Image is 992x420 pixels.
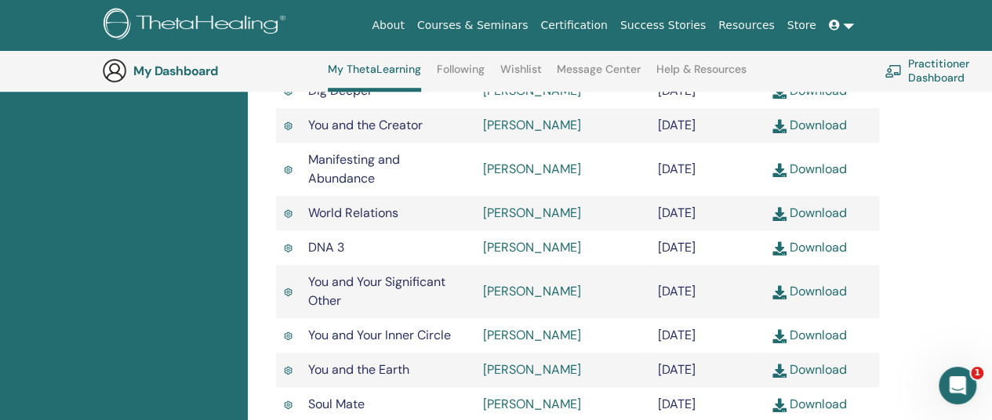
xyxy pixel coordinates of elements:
img: download.svg [772,364,787,378]
a: Following [437,63,485,88]
span: You and the Creator [308,117,423,133]
td: [DATE] [650,196,765,230]
a: [PERSON_NAME] [483,117,581,133]
img: Active Certificate [284,286,293,298]
span: You and Your Significant Other [308,273,445,309]
a: Download [772,361,847,378]
td: [DATE] [650,353,765,387]
img: download.svg [772,119,787,133]
img: logo.png [104,8,291,43]
a: Download [772,283,847,299]
a: Download [772,396,847,412]
img: generic-user-icon.jpg [102,58,127,83]
a: Store [781,11,823,40]
img: download.svg [772,285,787,299]
a: [PERSON_NAME] [483,361,581,378]
span: 1 [971,367,983,379]
a: [PERSON_NAME] [483,396,581,412]
span: You and Your Inner Circle [308,327,451,343]
span: Soul Mate [308,396,365,412]
iframe: Intercom live chat [939,367,976,404]
img: Active Certificate [284,330,293,342]
a: Certification [534,11,613,40]
img: download.svg [772,241,787,255]
a: Help & Resources [656,63,747,88]
td: [DATE] [650,143,765,196]
td: [DATE] [650,318,765,353]
a: [PERSON_NAME] [483,205,581,221]
h3: My Dashboard [133,63,290,78]
a: Courses & Seminars [411,11,535,40]
span: You and the Earth [308,361,409,378]
td: [DATE] [650,265,765,318]
a: Download [772,205,847,221]
a: [PERSON_NAME] [483,82,581,99]
span: Manifesting and Abundance [308,151,400,186]
img: Active Certificate [284,208,293,219]
span: Dig Deeper [308,82,372,99]
a: Download [772,161,847,177]
span: World Relations [308,205,398,221]
img: download.svg [772,329,787,343]
a: Download [772,327,847,343]
img: Active Certificate [284,164,293,176]
a: Success Stories [614,11,712,40]
span: DNA 3 [308,239,344,255]
a: [PERSON_NAME] [483,161,581,177]
a: Download [772,117,847,133]
a: My ThetaLearning [328,63,421,92]
a: [PERSON_NAME] [483,283,581,299]
img: download.svg [772,398,787,412]
a: Download [772,82,847,99]
img: download.svg [772,207,787,221]
a: About [365,11,410,40]
a: Wishlist [500,63,542,88]
td: [DATE] [650,230,765,265]
a: Message Center [557,63,641,88]
img: Active Certificate [284,120,293,132]
a: [PERSON_NAME] [483,327,581,343]
img: Active Certificate [284,399,293,411]
img: Active Certificate [284,364,293,376]
a: Download [772,239,847,255]
td: [DATE] [650,108,765,143]
img: chalkboard-teacher.svg [885,64,902,77]
a: [PERSON_NAME] [483,239,581,255]
a: Resources [712,11,781,40]
img: download.svg [772,163,787,177]
img: Active Certificate [284,242,293,254]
